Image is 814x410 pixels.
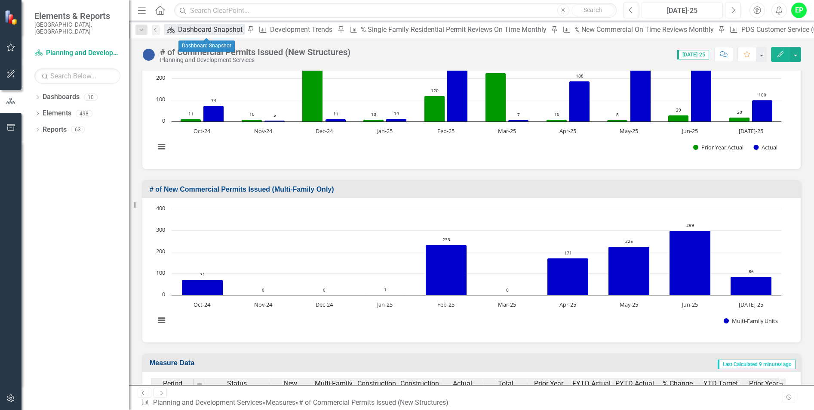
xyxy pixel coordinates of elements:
[249,111,255,117] text: 10
[151,31,792,160] div: Chart. Highcharts interactive chart.
[442,236,450,242] text: 233
[693,143,744,151] button: Show Prior Year Actual
[141,398,452,408] div: » »
[394,110,399,116] text: 14
[668,115,689,121] path: Jun-25, 29. Prior Year Actual.
[791,3,807,18] div: EP
[34,68,120,84] input: Search Below...
[181,119,201,121] path: Oct-24, 11. Prior Year Actual.
[616,112,619,118] text: 8
[156,226,165,233] text: 300
[142,48,156,62] img: No Target Set
[426,245,467,295] path: Feb-25, 233. Multi-Family Units.
[677,50,709,59] span: [DATE]-25
[254,301,273,308] text: Nov-24
[182,280,223,295] path: Oct-24, 71. Multi-Family Units.
[676,107,681,113] text: 29
[71,126,85,134] div: 63
[156,74,165,81] text: 200
[431,87,439,93] text: 120
[299,398,448,407] div: # of Commercial Permits Issued (New Structures)
[508,120,529,121] path: Mar-25, 7. Actual.
[34,48,120,58] a: Planning and Development Services
[486,380,525,410] span: Total Construction Value (in Millions)
[178,40,235,52] div: Dashboard Snapshot
[485,73,506,121] path: Mar-25, 225. Prior Year Actual.
[151,205,792,334] div: Chart. Highcharts interactive chart.
[681,301,698,308] text: Jun-25
[156,204,165,212] text: 400
[316,301,333,308] text: Dec-24
[376,127,393,135] text: Jan-25
[749,268,754,274] text: 86
[270,24,335,35] div: Development Trends
[686,222,694,228] text: 299
[437,301,455,308] text: Feb-25
[326,119,346,121] path: Dec-24, 11. Actual.
[84,93,98,101] div: 10
[160,57,350,63] div: Planning and Development Services
[256,24,335,35] a: Development Trends
[608,247,650,295] path: May-25, 225. Multi-Family Units.
[316,127,333,135] text: Dec-24
[271,380,310,403] span: New Commercial Permits
[150,186,796,193] h3: # of New Commercial Permits Issued (Multi-Family Only)
[203,106,224,121] path: Oct-24, 74. Actual.
[559,24,716,35] a: % New Commercial On Time Reviews Monthly
[670,231,711,295] path: Jun-25, 299. Multi-Family Units.
[262,287,264,293] text: 0
[630,67,651,121] path: May-25, 251. Actual.
[569,81,590,121] path: Apr-25, 188. Actual.
[615,380,654,388] span: PYTD Actual
[160,47,350,57] div: # of Commercial Permits Issued (New Structures)
[620,301,638,308] text: May-25
[752,100,773,121] path: Jul-25, 100. Actual.
[254,127,273,135] text: Nov-24
[361,24,549,35] div: % Single Family Residential Permit Reviews On Time Monthly
[574,24,716,35] div: % New Commercial On Time Reviews Monthly
[34,21,120,35] small: [GEOGRAPHIC_DATA], [GEOGRAPHIC_DATA]
[645,6,720,16] div: [DATE]-25
[529,380,568,395] span: Prior Year Actual
[314,380,353,395] span: Multi-Family Units
[498,127,516,135] text: Mar-25
[572,380,611,388] span: FYTD Actual
[547,258,589,295] path: Apr-25, 171. Multi-Family Units.
[194,301,211,308] text: Oct-24
[739,301,763,308] text: [DATE]-25
[453,380,472,388] span: Actual
[737,109,742,115] text: 20
[625,238,633,244] text: 225
[178,24,245,35] div: Dashboard Snapshot
[151,205,786,334] svg: Interactive chart
[266,398,295,407] a: Measures
[607,120,628,121] path: May-25, 8. Prior Year Actual.
[151,31,786,160] svg: Interactive chart
[43,109,71,118] a: Elements
[718,360,796,369] span: Last Calculated 9 minutes ago
[164,24,245,35] a: Dashboard Snapshot
[739,127,763,135] text: [DATE]-25
[744,380,783,410] span: Prior Year Actual (New Comm/Non-Res)
[156,269,165,276] text: 100
[554,111,559,117] text: 10
[227,380,247,388] span: Status
[156,314,168,326] button: View chart menu, Chart
[163,380,182,388] span: Period
[663,380,693,388] span: % Change
[559,301,576,308] text: Apr-25
[200,271,205,277] text: 71
[571,4,614,16] button: Search
[642,3,723,18] button: [DATE]-25
[498,301,516,308] text: Mar-25
[517,112,520,118] text: 7
[302,65,323,121] path: Dec-24, 264. Prior Year Actual.
[753,143,777,151] button: Show Actual
[196,381,203,388] img: 8DAGhfEEPCf229AAAAAElFTkSuQmCC
[584,6,602,13] span: Search
[547,119,567,121] path: Apr-25, 10. Prior Year Actual.
[188,111,194,117] text: 11
[703,380,738,388] span: YTD Target
[34,11,120,21] span: Elements & Reports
